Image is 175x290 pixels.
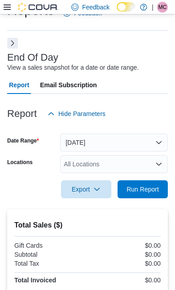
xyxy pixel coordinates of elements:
[7,52,58,63] h3: End Of Day
[7,63,139,72] div: View a sales snapshot for a date or date range.
[14,220,161,231] h2: Total Sales ($)
[127,185,159,194] span: Run Report
[155,161,162,168] button: Open list of options
[14,242,86,249] div: Gift Cards
[7,38,18,49] button: Next
[158,2,167,13] span: MC
[44,105,109,123] button: Hide Parameters
[14,260,86,267] div: Total Tax
[9,76,29,94] span: Report
[14,251,86,258] div: Subtotal
[66,180,106,198] span: Export
[7,137,39,144] label: Date Range
[7,159,33,166] label: Locations
[89,260,161,267] div: $0.00
[18,3,58,12] img: Cova
[152,2,153,13] p: |
[89,277,161,284] div: $0.00
[82,3,109,12] span: Feedback
[89,251,161,258] div: $0.00
[157,2,168,13] div: Mike Cochrane
[58,109,105,118] span: Hide Parameters
[118,180,168,198] button: Run Report
[61,180,111,198] button: Export
[89,242,161,249] div: $0.00
[60,134,168,152] button: [DATE]
[117,2,136,12] input: Dark Mode
[14,277,56,284] strong: Total Invoiced
[40,76,97,94] span: Email Subscription
[7,108,37,119] h3: Report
